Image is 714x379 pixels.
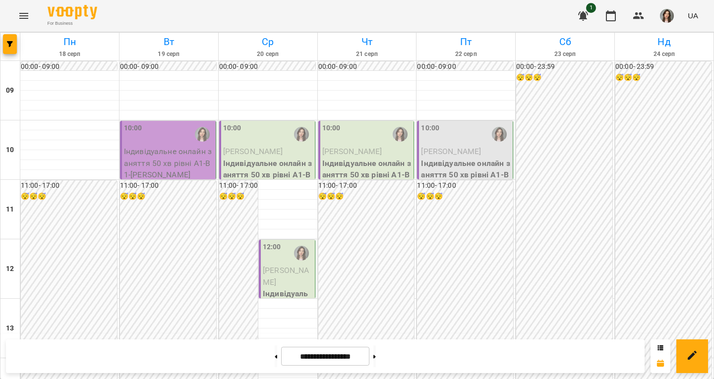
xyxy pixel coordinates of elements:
p: Індивідуальне онлайн заняття 50 хв рівні А1-В1 [263,288,313,334]
img: Катя [294,127,309,142]
h6: 11:00 - 17:00 [21,180,117,191]
h6: Чт [319,34,415,50]
h6: 18 серп [22,50,118,59]
label: 10:00 [322,123,341,134]
h6: 11:00 - 17:00 [417,180,513,191]
span: [PERSON_NAME] [223,147,283,156]
h6: 20 серп [220,50,316,59]
h6: 😴😴😴 [219,191,258,202]
label: 10:00 [421,123,439,134]
h6: Сб [517,34,613,50]
h6: 00:00 - 23:59 [516,61,612,72]
img: b4b2e5f79f680e558d085f26e0f4a95b.jpg [660,9,674,23]
img: Voopty Logo [48,5,97,19]
span: [PERSON_NAME] [421,147,481,156]
h6: Нд [616,34,712,50]
span: [PERSON_NAME] [263,266,309,287]
h6: 11:00 - 17:00 [120,180,216,191]
h6: 11:00 - 17:00 [318,180,415,191]
h6: 00:00 - 09:00 [417,61,513,72]
h6: Пн [22,34,118,50]
h6: 00:00 - 09:00 [318,61,415,72]
h6: 😴😴😴 [417,191,513,202]
label: 10:00 [124,123,142,134]
h6: 23 серп [517,50,613,59]
h6: 24 серп [616,50,712,59]
h6: 😴😴😴 [21,191,117,202]
h6: 😴😴😴 [318,191,415,202]
h6: 19 серп [121,50,217,59]
h6: 😴😴😴 [615,72,712,83]
p: Індивідуальне онлайн заняття 50 хв рівні А1-В1 [322,158,412,193]
img: Катя [492,127,507,142]
h6: 😴😴😴 [516,72,612,83]
button: UA [684,6,702,25]
h6: 10 [6,145,14,156]
span: For Business [48,20,97,27]
span: [PERSON_NAME] [322,147,382,156]
p: Індивідуальне онлайн заняття 50 хв рівні А1-В1 - [PERSON_NAME] [124,146,214,181]
h6: 😴😴😴 [120,191,216,202]
img: Катя [393,127,408,142]
h6: 21 серп [319,50,415,59]
h6: 22 серп [418,50,514,59]
img: Катя [195,127,210,142]
h6: Вт [121,34,217,50]
label: 12:00 [263,242,281,253]
h6: Пт [418,34,514,50]
p: Індивідуальне онлайн заняття 50 хв рівні А1-В1 [223,158,313,193]
img: Катя [294,246,309,261]
span: 1 [586,3,596,13]
label: 10:00 [223,123,241,134]
p: Індивідуальне онлайн заняття 50 хв рівні А1-В1 [421,158,511,193]
button: Menu [12,4,36,28]
h6: 13 [6,323,14,334]
h6: 11 [6,204,14,215]
h6: 00:00 - 09:00 [219,61,315,72]
h6: 00:00 - 23:59 [615,61,712,72]
h6: 12 [6,264,14,274]
h6: Ср [220,34,316,50]
span: UA [688,10,698,21]
h6: 09 [6,85,14,96]
h6: 00:00 - 09:00 [120,61,216,72]
h6: 11:00 - 17:00 [219,180,258,191]
h6: 00:00 - 09:00 [21,61,117,72]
